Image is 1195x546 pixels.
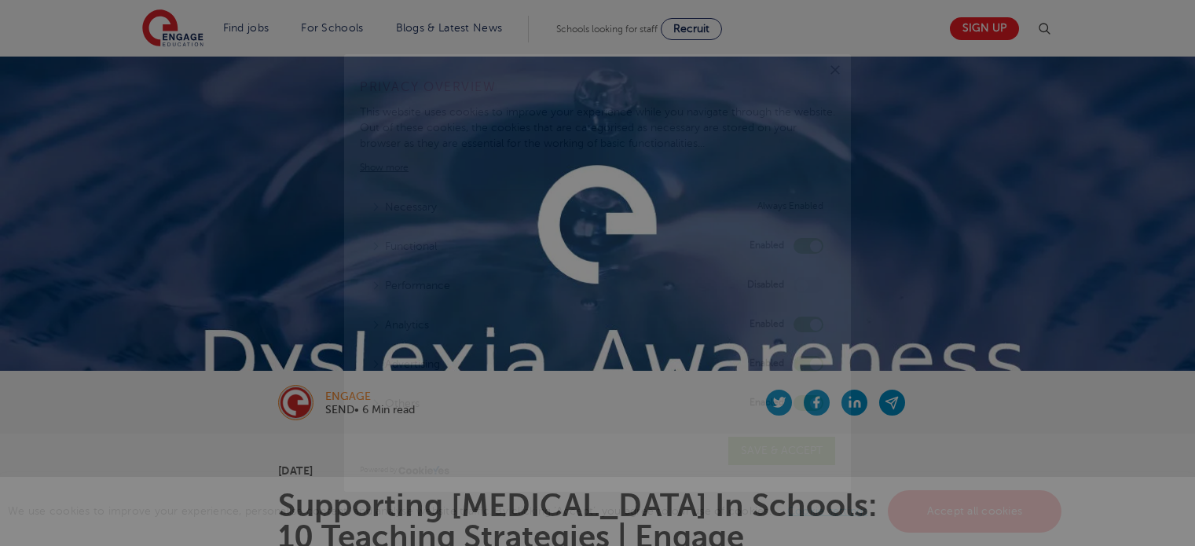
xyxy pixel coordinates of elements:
[888,490,1062,533] a: Accept all cookies
[787,505,868,517] a: Cookie settings
[360,78,835,97] h4: Privacy Overview
[372,199,437,215] a: Necessary
[372,277,450,294] a: Performance
[360,104,835,151] div: This website uses cookies to improve your experience while you navigate through the website. Out ...
[757,199,823,215] span: Always Enabled
[372,395,420,412] a: Others
[728,437,835,465] a: SAVE & ACCEPT
[398,465,449,475] img: CookieYes Logo
[8,505,1065,517] span: We use cookies to improve your experience, personalise content, and analyse website traffic. By c...
[372,356,440,372] a: Advertising
[372,238,437,255] a: Functional
[360,160,409,174] a: Show more
[360,465,835,476] div: Powered by
[372,317,429,333] a: Analytics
